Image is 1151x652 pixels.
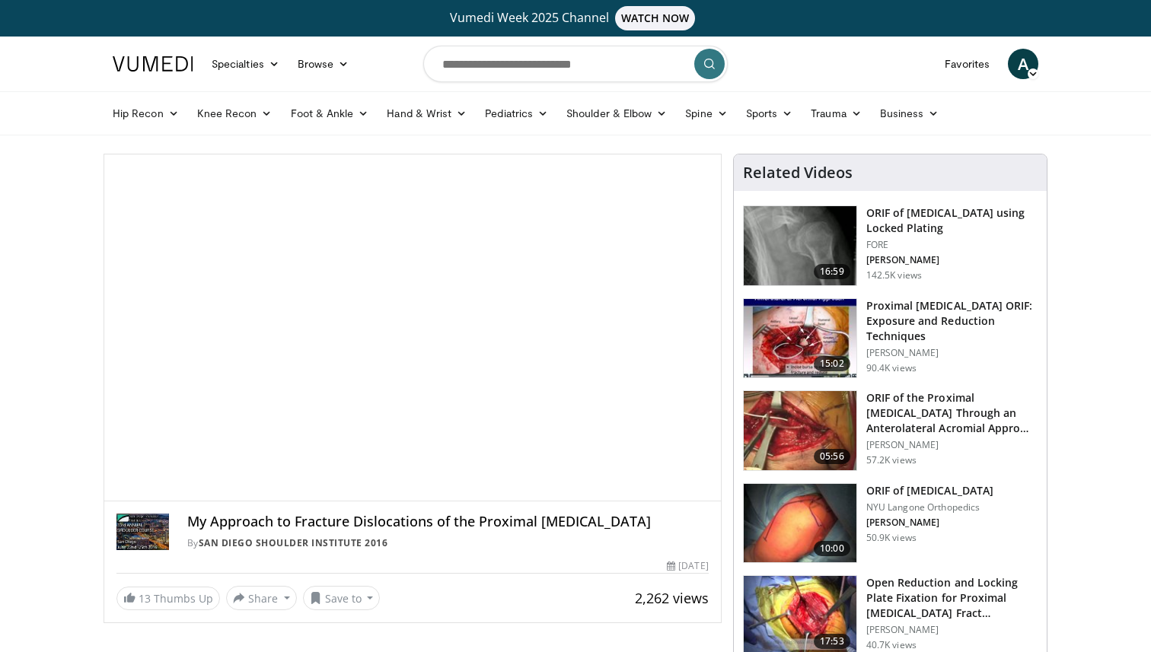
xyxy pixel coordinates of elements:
h3: ORIF of the Proximal [MEDICAL_DATA] Through an Anterolateral Acromial Appro… [866,390,1038,436]
a: 10:00 ORIF of [MEDICAL_DATA] NYU Langone Orthopedics [PERSON_NAME] 50.9K views [743,483,1038,564]
a: Trauma [802,98,871,129]
p: FORE [866,239,1038,251]
div: [DATE] [667,559,708,573]
a: Foot & Ankle [282,98,378,129]
h4: My Approach to Fracture Dislocations of the Proximal [MEDICAL_DATA] [187,514,709,530]
a: Pediatrics [476,98,557,129]
a: Specialties [202,49,289,79]
p: 90.4K views [866,362,917,374]
span: 15:02 [814,356,850,371]
a: 16:59 ORIF of [MEDICAL_DATA] using Locked Plating FORE [PERSON_NAME] 142.5K views [743,205,1038,286]
p: 142.5K views [866,269,922,281]
a: Favorites [936,49,999,79]
span: WATCH NOW [615,6,696,30]
img: VuMedi Logo [113,56,193,72]
span: 10:00 [814,541,850,556]
span: 16:59 [814,264,850,279]
a: Browse [289,49,359,79]
a: Hand & Wrist [378,98,476,129]
a: Business [871,98,949,129]
p: [PERSON_NAME] [866,624,1038,636]
a: Vumedi Week 2025 ChannelWATCH NOW [115,6,1036,30]
p: 40.7K views [866,639,917,651]
a: Sports [737,98,802,129]
p: [PERSON_NAME] [866,517,993,529]
span: 05:56 [814,449,850,464]
h3: Proximal [MEDICAL_DATA] ORIF: Exposure and Reduction Techniques [866,298,1038,344]
a: 05:56 ORIF of the Proximal [MEDICAL_DATA] Through an Anterolateral Acromial Appro… [PERSON_NAME] ... [743,390,1038,471]
a: 13 Thumbs Up [116,587,220,610]
a: Spine [676,98,736,129]
img: San Diego Shoulder Institute 2016 [116,514,169,550]
p: NYU Langone Orthopedics [866,501,993,514]
p: [PERSON_NAME] [866,347,1038,359]
a: Shoulder & Elbow [557,98,676,129]
h3: ORIF of [MEDICAL_DATA] [866,483,993,498]
button: Share [226,586,297,610]
img: 270515_0000_1.png.150x105_q85_crop-smart_upscale.jpg [744,484,856,563]
h4: Related Videos [743,164,853,182]
h3: ORIF of [MEDICAL_DATA] using Locked Plating [866,205,1038,236]
img: gardener_hum_1.png.150x105_q85_crop-smart_upscale.jpg [744,299,856,378]
a: Knee Recon [188,98,282,129]
button: Save to [303,586,381,610]
div: By [187,536,709,550]
input: Search topics, interventions [423,46,728,82]
p: 57.2K views [866,454,917,466]
img: Mighell_-_Locked_Plating_for_Proximal_Humerus_Fx_100008672_2.jpg.150x105_q85_crop-smart_upscale.jpg [744,206,856,285]
p: [PERSON_NAME] [866,254,1038,266]
a: Hip Recon [104,98,188,129]
span: 13 [139,591,151,606]
a: San Diego Shoulder Institute 2016 [199,536,388,549]
a: 15:02 Proximal [MEDICAL_DATA] ORIF: Exposure and Reduction Techniques [PERSON_NAME] 90.4K views [743,298,1038,379]
video-js: Video Player [104,154,721,501]
p: [PERSON_NAME] [866,439,1038,451]
img: gardner_3.png.150x105_q85_crop-smart_upscale.jpg [744,391,856,470]
span: 17:53 [814,634,850,649]
a: A [1008,49,1038,79]
p: 50.9K views [866,532,917,544]
span: 2,262 views [635,589,709,607]
h3: Open Reduction and Locking Plate Fixation for Proximal [MEDICAL_DATA] Fract… [866,575,1038,621]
